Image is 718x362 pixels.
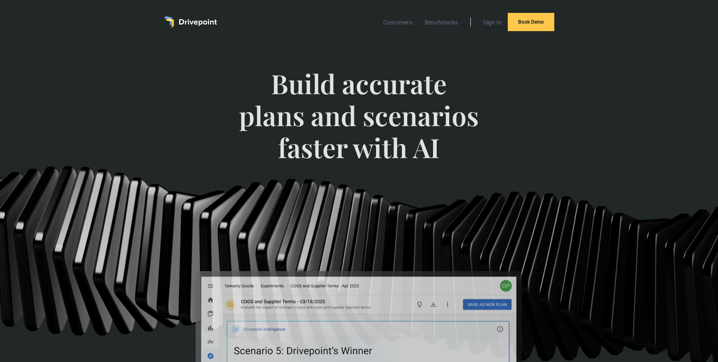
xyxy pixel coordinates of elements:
[379,17,416,28] a: Customers
[236,68,482,180] span: Build accurate plans and scenarios faster with AI
[479,17,506,28] a: Sign In
[508,13,554,31] a: Book Demo
[164,16,217,28] a: home
[420,17,462,28] a: Benchmarks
